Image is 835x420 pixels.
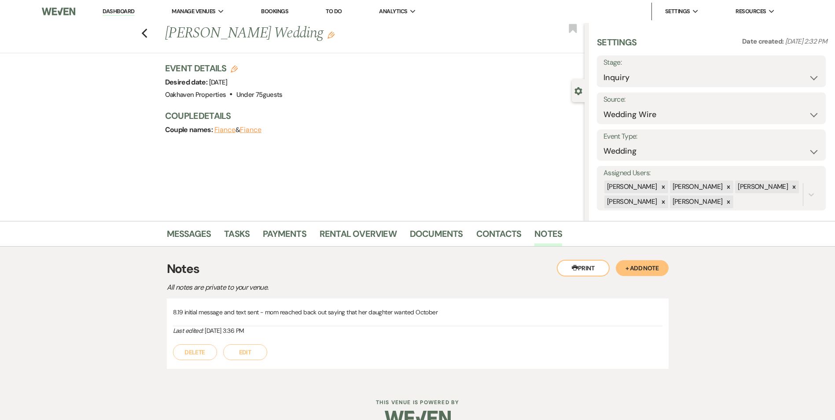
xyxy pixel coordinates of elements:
div: [DATE] 3:36 PM [173,326,662,335]
button: Fiance [214,126,236,133]
a: Bookings [261,7,288,15]
div: [PERSON_NAME] [604,195,658,208]
div: [PERSON_NAME] [604,181,658,193]
a: Rental Overview [320,227,397,246]
p: 8.19 initial message and text sent - mom reached back out saying that her daughter wanted October [173,307,662,317]
div: [PERSON_NAME] [670,195,724,208]
span: [DATE] 2:32 PM [785,37,827,46]
button: Print [557,260,610,276]
a: To Do [326,7,342,15]
span: Analytics [379,7,407,16]
h1: [PERSON_NAME] Wedding [165,23,497,44]
label: Event Type: [603,130,819,143]
i: Last edited: [173,327,203,335]
button: Delete [173,344,217,360]
button: Edit [223,344,267,360]
button: Edit [327,31,335,39]
span: Manage Venues [172,7,215,16]
span: Resources [736,7,766,16]
h3: Settings [597,36,637,55]
div: [PERSON_NAME] [670,181,724,193]
button: Fiance [240,126,261,133]
button: Close lead details [574,86,582,95]
span: Desired date: [165,77,209,87]
a: Contacts [476,227,522,246]
a: Dashboard [103,7,134,16]
a: Notes [534,227,562,246]
a: Payments [263,227,306,246]
img: Weven Logo [42,2,75,21]
span: Date created: [742,37,785,46]
span: [DATE] [209,78,228,87]
span: Oakhaven Properties [165,90,226,99]
label: Source: [603,93,819,106]
span: & [214,125,261,134]
p: All notes are private to your venue. [167,282,475,293]
h3: Couple Details [165,110,576,122]
a: Documents [410,227,463,246]
div: [PERSON_NAME] [735,181,789,193]
h3: Notes [167,260,669,278]
label: Assigned Users: [603,167,819,180]
span: Under 75 guests [236,90,283,99]
a: Messages [167,227,211,246]
a: Tasks [224,227,250,246]
button: + Add Note [616,260,669,276]
h3: Event Details [165,62,283,74]
label: Stage: [603,56,819,69]
span: Couple names: [165,125,214,134]
span: Settings [665,7,690,16]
